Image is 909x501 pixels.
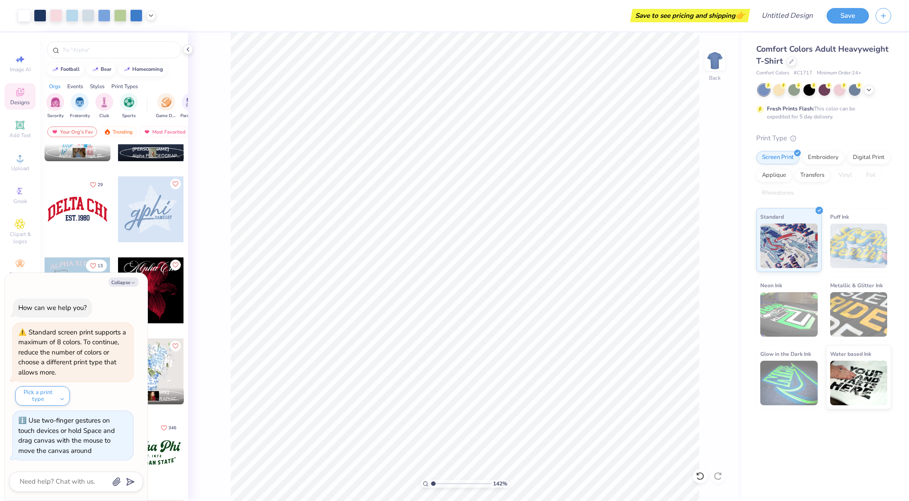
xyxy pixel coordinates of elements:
button: filter button [156,93,176,119]
div: filter for Sorority [46,93,64,119]
span: Club [99,113,109,119]
div: Your Org's Fav [47,126,97,137]
span: 13 [98,264,103,268]
img: most_fav.gif [51,129,58,135]
button: Like [170,260,181,270]
span: Alpha [GEOGRAPHIC_DATA], [GEOGRAPHIC_DATA][US_STATE] [132,396,180,403]
button: Save [827,8,869,24]
div: Styles [90,82,105,90]
span: Greek [13,198,27,205]
span: # C1717 [794,69,812,77]
span: Water based Ink [830,349,871,358]
div: Applique [756,169,792,182]
span: Sports [122,113,136,119]
span: Standard [760,212,784,221]
div: filter for Game Day [156,93,176,119]
div: Events [67,82,83,90]
span: Minimum Order: 24 + [817,69,861,77]
div: Print Type [756,133,891,143]
img: Metallic & Glitter Ink [830,292,888,337]
button: homecoming [118,63,167,76]
span: Parent's Weekend [180,113,201,119]
img: Sorority Image [50,97,61,107]
button: Like [170,179,181,189]
span: Game Day [156,113,176,119]
span: [PERSON_NAME] [132,389,169,395]
div: Save to see pricing and shipping [632,9,748,22]
div: Screen Print [756,151,799,164]
div: filter for Fraternity [70,93,90,119]
span: 👉 [735,10,745,20]
button: bear [87,63,115,76]
span: Metallic & Glitter Ink [830,281,883,290]
span: Neon Ink [760,281,782,290]
img: Club Image [99,97,109,107]
span: Puff Ink [830,212,849,221]
span: Glow in the Dark Ink [760,349,811,358]
div: homecoming [132,67,163,72]
div: Digital Print [847,151,890,164]
span: Add Text [9,132,31,139]
div: football [61,67,80,72]
button: football [47,63,84,76]
img: Water based Ink [830,361,888,405]
img: Game Day Image [161,97,171,107]
button: filter button [180,93,201,119]
div: Most Favorited [139,126,190,137]
img: trending.gif [104,129,111,135]
span: Comfort Colors [756,69,789,77]
div: Transfers [795,169,830,182]
img: Sports Image [124,97,134,107]
img: trend_line.gif [92,67,99,72]
div: This color can be expedited for 5 day delivery. [767,105,876,121]
img: Standard [760,224,818,268]
div: bear [101,67,111,72]
div: Standard screen print supports a maximum of 8 colors. To continue, reduce the number of colors or... [18,328,126,377]
div: Orgs [49,82,61,90]
input: Try "Alpha" [61,45,175,54]
img: Parent's Weekend Image [186,97,196,107]
span: Clipart & logos [4,231,36,245]
span: Comfort Colors Adult Heavyweight T-Shirt [756,44,889,66]
span: Sorority [47,113,64,119]
span: Fraternity [70,113,90,119]
span: 142 % [493,480,507,488]
span: [PERSON_NAME] [59,146,96,152]
div: Foil [860,169,881,182]
img: Neon Ink [760,292,818,337]
input: Untitled Design [754,7,820,24]
strong: Fresh Prints Flash: [767,105,814,112]
button: Like [170,341,181,351]
div: Trending [100,126,137,137]
span: Upload [11,165,29,172]
button: filter button [46,93,64,119]
span: Decorate [9,271,31,278]
span: Designs [10,99,30,106]
div: Use two-finger gestures on touch devices or hold Space and drag canvas with the mouse to move the... [18,416,115,455]
div: filter for Sports [120,93,138,119]
img: Glow in the Dark Ink [760,361,818,405]
span: Alpha Chi Omega, [GEOGRAPHIC_DATA] [59,153,107,159]
div: Rhinestones [756,187,799,200]
button: filter button [120,93,138,119]
div: filter for Parent's Weekend [180,93,201,119]
button: Like [86,179,107,191]
button: Pick a print type [15,386,70,406]
button: Like [157,422,180,434]
span: Alpha Phi, [GEOGRAPHIC_DATA][US_STATE], [PERSON_NAME] [132,153,180,159]
button: Like [86,260,107,272]
span: [PERSON_NAME] [132,146,169,152]
div: Print Types [111,82,138,90]
button: filter button [95,93,113,119]
div: Vinyl [833,169,858,182]
span: Image AI [10,66,31,73]
img: trend_line.gif [123,67,130,72]
button: filter button [70,93,90,119]
div: Back [709,74,721,82]
img: Fraternity Image [75,97,85,107]
img: Puff Ink [830,224,888,268]
img: trend_line.gif [52,67,59,72]
img: Back [706,52,724,69]
img: most_fav.gif [143,129,151,135]
span: 29 [98,183,103,187]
